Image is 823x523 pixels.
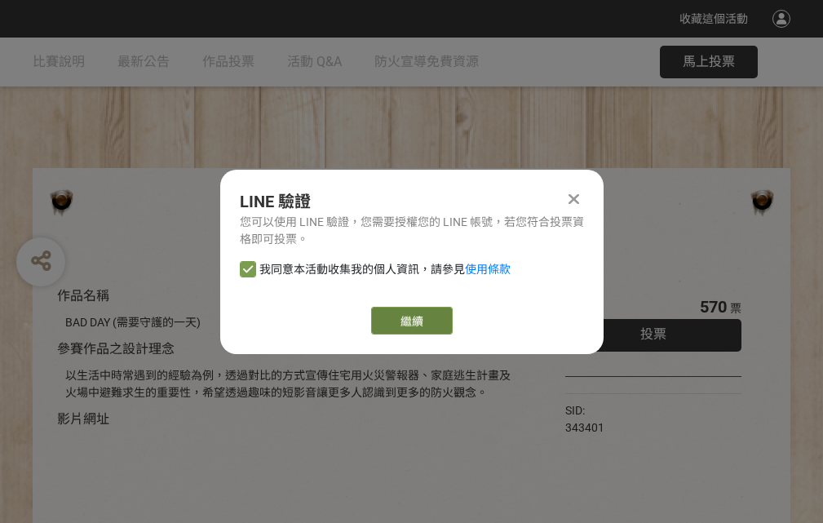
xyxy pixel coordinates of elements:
div: LINE 驗證 [240,189,584,214]
a: 使用條款 [465,263,511,276]
span: 收藏這個活動 [679,12,748,25]
button: 馬上投票 [660,46,758,78]
span: 投票 [640,326,666,342]
span: 活動 Q&A [287,54,342,69]
a: 作品投票 [202,38,254,86]
span: 影片網址 [57,411,109,427]
iframe: Facebook Share [608,402,690,419]
a: 繼續 [371,307,453,335]
a: 活動 Q&A [287,38,342,86]
span: 參賽作品之設計理念 [57,341,175,357]
span: 防火宣導免費資源 [374,54,479,69]
div: 以生活中時常遇到的經驗為例，透過對比的方式宣傳住宅用火災警報器、家庭逃生計畫及火場中避難求生的重要性，希望透過趣味的短影音讓更多人認識到更多的防火觀念。 [65,367,516,401]
span: 馬上投票 [683,54,735,69]
span: SID: 343401 [565,404,604,434]
span: 作品投票 [202,54,254,69]
span: 票 [730,302,741,315]
a: 最新公告 [117,38,170,86]
span: 570 [700,297,727,317]
div: 您可以使用 LINE 驗證，您需要授權您的 LINE 帳號，若您符合投票資格即可投票。 [240,214,584,248]
span: 作品名稱 [57,288,109,304]
span: 最新公告 [117,54,170,69]
a: 比賽說明 [33,38,85,86]
a: 防火宣導免費資源 [374,38,479,86]
span: 比賽說明 [33,54,85,69]
div: BAD DAY (需要守護的一天) [65,314,516,331]
span: 我同意本活動收集我的個人資訊，請參見 [259,261,511,278]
